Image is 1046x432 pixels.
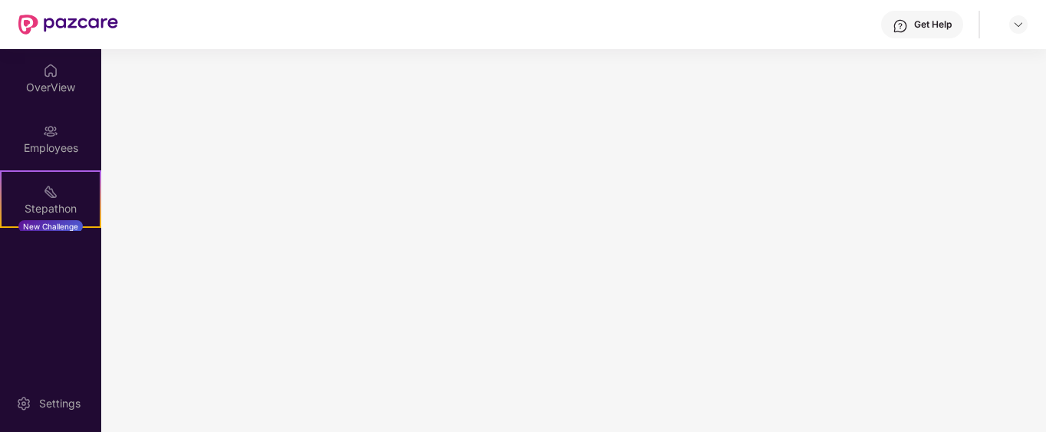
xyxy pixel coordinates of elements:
[43,63,58,78] img: svg+xml;base64,PHN2ZyBpZD0iSG9tZSIgeG1sbnM9Imh0dHA6Ly93d3cudzMub3JnLzIwMDAvc3ZnIiB3aWR0aD0iMjAiIG...
[914,18,952,31] div: Get Help
[2,201,100,216] div: Stepathon
[18,15,118,35] img: New Pazcare Logo
[35,396,85,411] div: Settings
[43,124,58,139] img: svg+xml;base64,PHN2ZyBpZD0iRW1wbG95ZWVzIiB4bWxucz0iaHR0cDovL3d3dy53My5vcmcvMjAwMC9zdmciIHdpZHRoPS...
[1012,18,1025,31] img: svg+xml;base64,PHN2ZyBpZD0iRHJvcGRvd24tMzJ4MzIiIHhtbG5zPSJodHRwOi8vd3d3LnczLm9yZy8yMDAwL3N2ZyIgd2...
[43,184,58,200] img: svg+xml;base64,PHN2ZyB4bWxucz0iaHR0cDovL3d3dy53My5vcmcvMjAwMC9zdmciIHdpZHRoPSIyMSIgaGVpZ2h0PSIyMC...
[893,18,908,34] img: svg+xml;base64,PHN2ZyBpZD0iSGVscC0zMngzMiIgeG1sbnM9Imh0dHA6Ly93d3cudzMub3JnLzIwMDAvc3ZnIiB3aWR0aD...
[16,396,31,411] img: svg+xml;base64,PHN2ZyBpZD0iU2V0dGluZy0yMHgyMCIgeG1sbnM9Imh0dHA6Ly93d3cudzMub3JnLzIwMDAvc3ZnIiB3aW...
[18,220,83,232] div: New Challenge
